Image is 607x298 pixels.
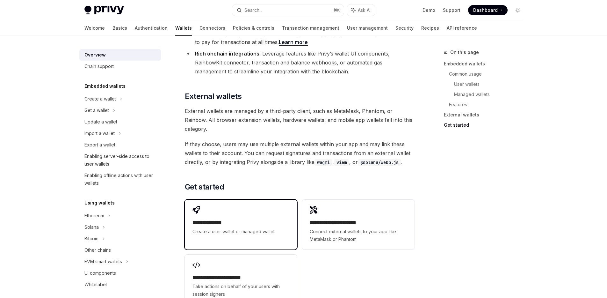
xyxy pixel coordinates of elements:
div: Create a wallet [84,95,116,103]
li: : Never worry about topping up a wallet. Keep wallets loaded to pay for transactions at all times. [185,29,415,47]
span: External wallets are managed by a third-party client, such as MetaMask, Phantom, or Rainbow. All ... [185,107,415,133]
a: Demo [423,7,435,13]
span: Create a user wallet or managed wallet [192,228,289,235]
span: Connect external wallets to your app like MetaMask or Phantom [310,228,407,243]
div: Import a wallet [84,130,115,137]
code: wagmi [314,159,332,166]
div: Whitelabel [84,281,107,288]
span: Get started [185,182,224,192]
strong: Rich onchain integrations [195,50,259,57]
a: Managed wallets [454,89,528,100]
a: Enabling server-side access to user wallets [79,151,161,170]
li: : Leverage features like Privy’s wallet UI components, RainbowKit connector, transaction and bala... [185,49,415,76]
img: light logo [84,6,124,15]
div: Solana [84,223,99,231]
div: Enabling server-side access to user wallets [84,153,157,168]
span: Dashboard [473,7,498,13]
div: Export a wallet [84,141,115,149]
button: Search...⌘K [232,4,344,16]
span: External wallets [185,91,242,101]
a: Chain support [79,61,161,72]
a: Basics [112,20,127,36]
div: Ethereum [84,212,104,220]
a: Update a wallet [79,116,161,128]
a: Whitelabel [79,279,161,290]
a: Welcome [84,20,105,36]
a: Features [449,100,528,110]
span: If they choose, users may use multiple external wallets within your app and may link these wallet... [185,140,415,167]
a: Get started [444,120,528,130]
div: Bitcoin [84,235,98,242]
a: Embedded wallets [444,59,528,69]
a: Dashboard [468,5,508,15]
a: Overview [79,49,161,61]
div: Update a wallet [84,118,117,126]
a: Other chains [79,244,161,256]
a: Learn more [279,39,308,46]
a: Common usage [449,69,528,79]
div: UI components [84,269,116,277]
div: Other chains [84,246,111,254]
code: @solana/web3.js [358,159,401,166]
a: Enabling offline actions with user wallets [79,170,161,189]
button: Ask AI [347,4,375,16]
a: Security [395,20,414,36]
a: Wallets [175,20,192,36]
code: viem [334,159,349,166]
h5: Embedded wallets [84,82,126,90]
div: Search... [244,6,262,14]
a: External wallets [444,110,528,120]
a: Recipes [421,20,439,36]
button: Toggle dark mode [513,5,523,15]
a: API reference [447,20,477,36]
a: UI components [79,267,161,279]
a: Authentication [135,20,168,36]
div: Enabling offline actions with user wallets [84,172,157,187]
span: ⌘ K [333,8,340,13]
a: Policies & controls [233,20,274,36]
a: Support [443,7,460,13]
div: Chain support [84,63,114,70]
span: Take actions on behalf of your users with session signers [192,283,289,298]
span: On this page [450,48,479,56]
a: Transaction management [282,20,339,36]
div: Overview [84,51,106,59]
a: User wallets [454,79,528,89]
a: Export a wallet [79,139,161,151]
a: User management [347,20,388,36]
span: Ask AI [358,7,371,13]
div: EVM smart wallets [84,258,122,265]
a: Connectors [199,20,225,36]
h5: Using wallets [84,199,115,207]
div: Get a wallet [84,107,109,114]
